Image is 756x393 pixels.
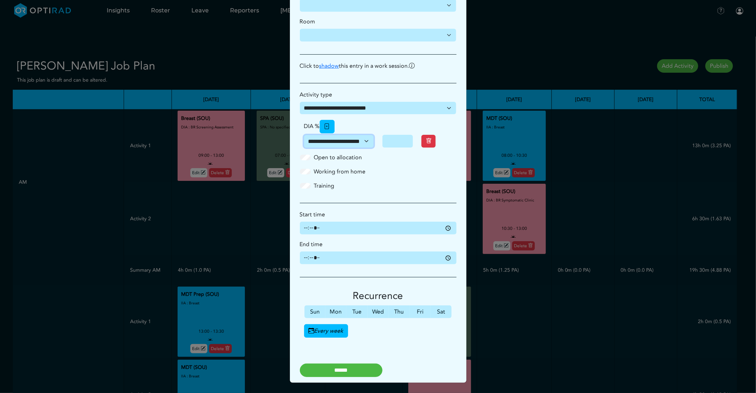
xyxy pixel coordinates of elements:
[304,305,325,318] label: Sun
[300,290,457,302] h3: Recurrence
[410,305,431,318] label: Fri
[314,182,335,190] label: Training
[300,17,315,26] label: Room
[304,324,348,338] i: Every week
[319,62,339,70] a: shadow
[300,210,325,219] label: Start time
[409,62,415,70] i: To shadow the entry is to show a duplicate in another work session.
[314,167,366,176] label: Working from home
[296,62,461,70] p: Click to this entry in a work session.
[300,120,457,133] div: DIA %
[346,305,367,318] label: Tue
[300,240,323,249] label: End time
[300,90,332,99] label: Activity type
[368,305,388,318] label: Wed
[388,305,409,318] label: Thu
[314,153,362,162] label: Open to allocation
[325,305,346,318] label: Mon
[431,305,452,318] label: Sat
